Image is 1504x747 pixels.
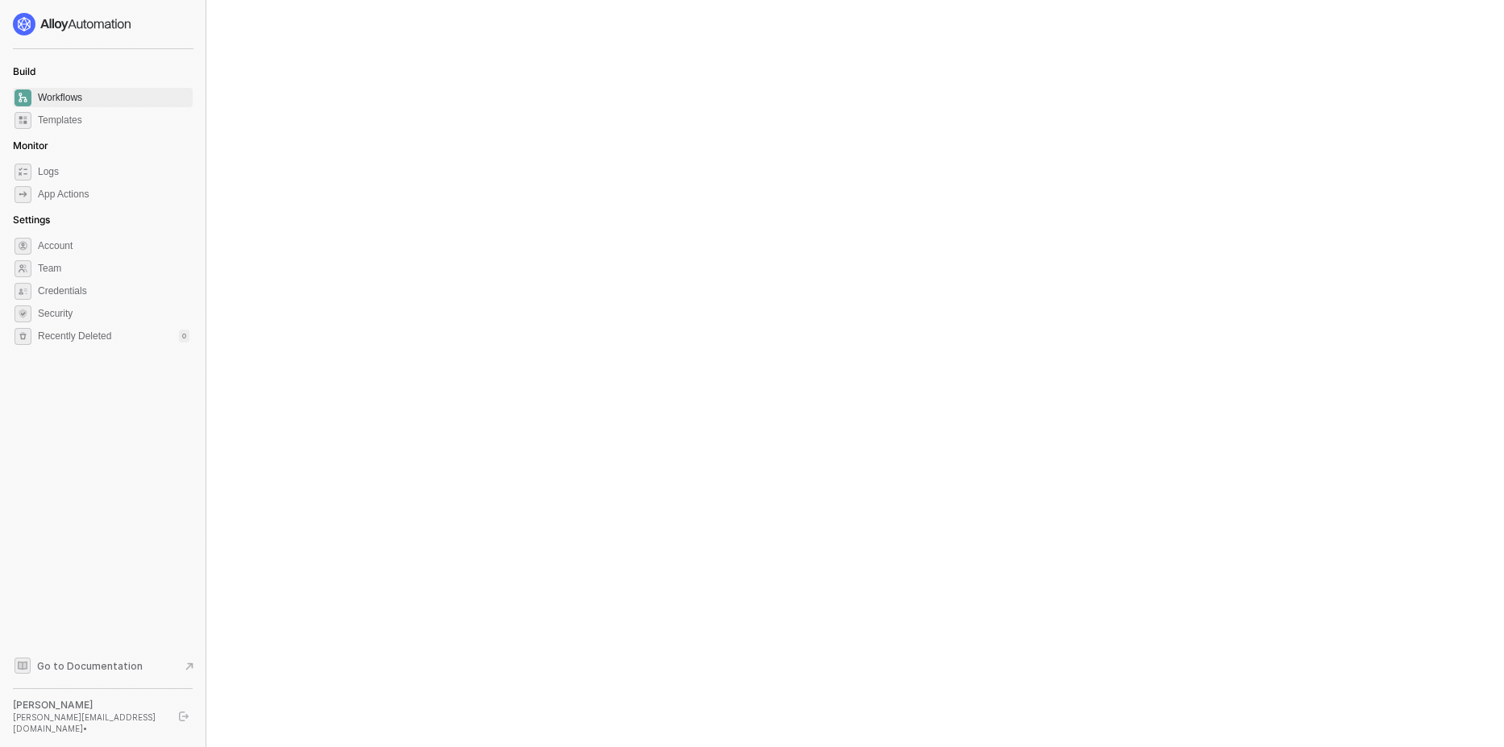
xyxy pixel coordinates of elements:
span: icon-logs [15,164,31,181]
span: Team [38,259,189,278]
div: [PERSON_NAME][EMAIL_ADDRESS][DOMAIN_NAME] • [13,712,164,734]
span: settings [15,328,31,345]
span: document-arrow [181,658,197,674]
span: Build [13,65,35,77]
span: Logs [38,162,189,181]
div: App Actions [38,188,89,201]
span: documentation [15,658,31,674]
span: icon-app-actions [15,186,31,203]
span: security [15,305,31,322]
span: marketplace [15,112,31,129]
div: 0 [179,330,189,342]
span: dashboard [15,89,31,106]
span: credentials [15,283,31,300]
span: Account [38,236,189,255]
span: logout [179,712,189,721]
span: Credentials [38,281,189,301]
span: Recently Deleted [38,330,111,343]
span: settings [15,238,31,255]
span: Settings [13,214,50,226]
span: Templates [38,110,189,130]
span: Go to Documentation [37,659,143,673]
span: Security [38,304,189,323]
a: Knowledge Base [13,656,193,675]
span: Workflows [38,88,189,107]
img: logo [13,13,132,35]
span: Monitor [13,139,48,151]
span: team [15,260,31,277]
div: [PERSON_NAME] [13,699,164,712]
a: logo [13,13,193,35]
